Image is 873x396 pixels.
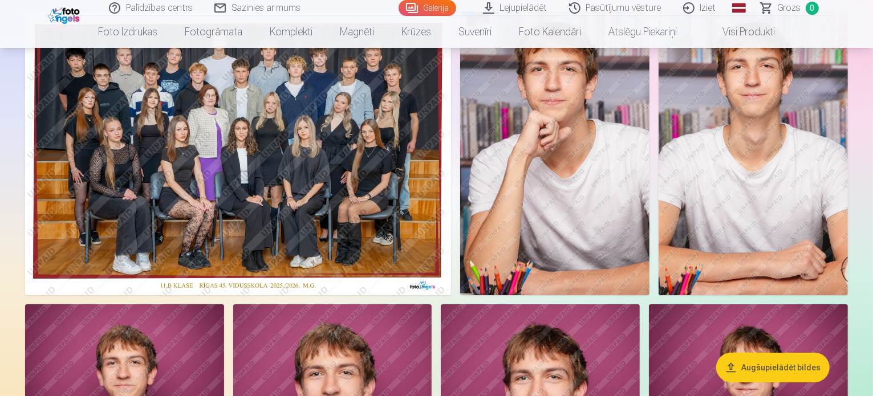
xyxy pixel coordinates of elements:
[595,16,691,48] a: Atslēgu piekariņi
[505,16,595,48] a: Foto kalendāri
[84,16,171,48] a: Foto izdrukas
[388,16,445,48] a: Krūzes
[445,16,505,48] a: Suvenīri
[48,5,83,24] img: /fa1
[256,16,326,48] a: Komplekti
[778,1,801,15] span: Grozs
[806,2,819,15] span: 0
[326,16,388,48] a: Magnēti
[691,16,789,48] a: Visi produkti
[716,353,830,382] button: Augšupielādēt bildes
[171,16,256,48] a: Fotogrāmata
